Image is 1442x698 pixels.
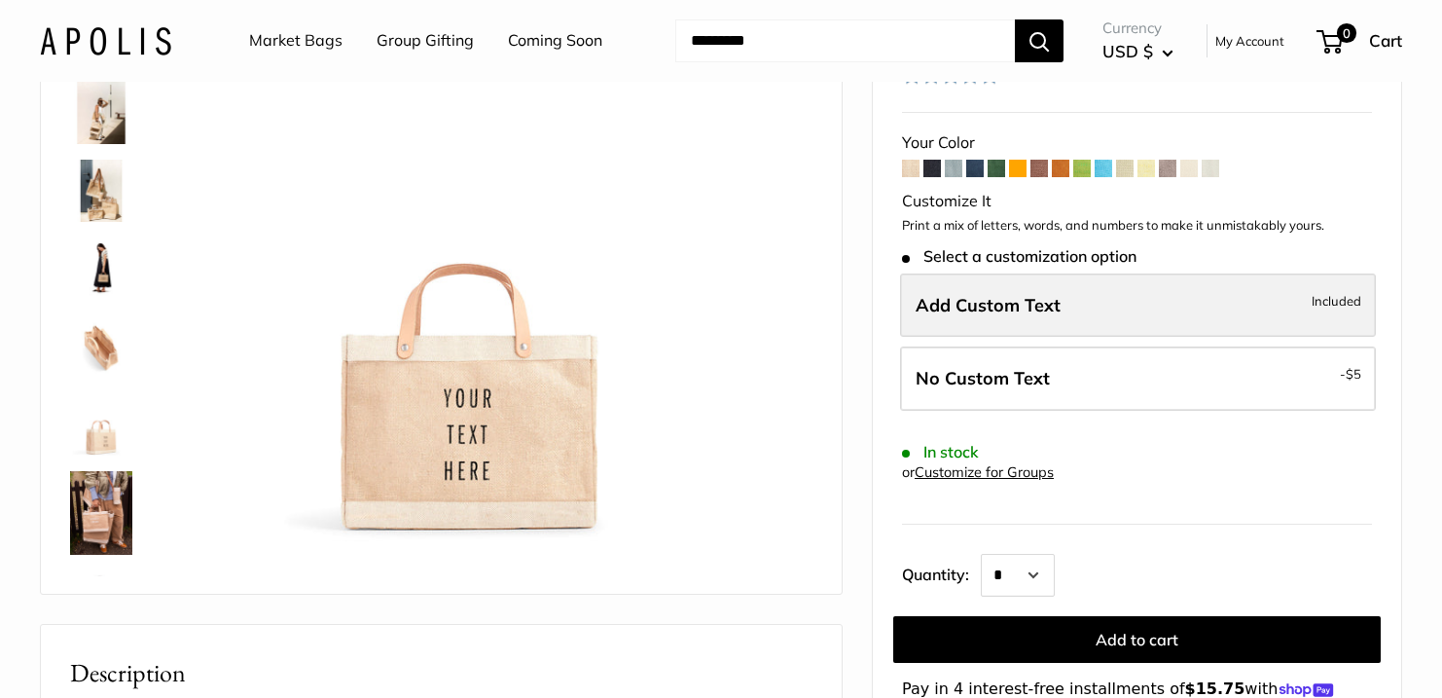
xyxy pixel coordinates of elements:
[902,216,1372,236] p: Print a mix of letters, words, and numbers to make it unmistakably yours.
[70,238,132,300] img: Petite Market Bag in Natural
[197,4,734,541] img: Petite Market Bag in Natural
[915,463,1054,481] a: Customize for Groups
[1312,289,1361,312] span: Included
[70,471,132,555] img: Petite Market Bag in Natural
[1102,36,1173,67] button: USD $
[1015,19,1063,62] button: Search
[66,156,136,226] a: description_The Original Market bag in its 4 native styles
[66,312,136,382] a: description_Spacious inner area with room for everything.
[1102,41,1153,61] span: USD $
[70,160,132,222] img: description_The Original Market bag in its 4 native styles
[1346,366,1361,382] span: $5
[902,247,1136,266] span: Select a customization option
[1318,25,1402,56] a: 0 Cart
[902,459,1054,486] div: or
[900,274,1376,338] label: Add Custom Text
[902,443,979,461] span: In stock
[66,78,136,148] a: description_Effortless style that elevates every moment
[1337,23,1356,43] span: 0
[508,26,602,55] a: Coming Soon
[916,367,1050,389] span: No Custom Text
[70,654,812,692] h2: Description
[70,82,132,144] img: description_Effortless style that elevates every moment
[66,467,136,559] a: Petite Market Bag in Natural
[1215,29,1284,53] a: My Account
[900,347,1376,411] label: Leave Blank
[675,19,1015,62] input: Search...
[1369,30,1402,51] span: Cart
[916,294,1061,316] span: Add Custom Text
[66,567,136,637] a: Petite Market Bag in Natural
[893,616,1381,663] button: Add to cart
[1340,362,1361,386] span: -
[66,389,136,459] a: Petite Market Bag in Natural
[902,548,981,597] label: Quantity:
[70,393,132,456] img: Petite Market Bag in Natural
[902,187,1372,216] div: Customize It
[377,26,474,55] a: Group Gifting
[902,129,1372,158] div: Your Color
[66,234,136,304] a: Petite Market Bag in Natural
[40,26,171,55] img: Apolis
[70,570,132,633] img: Petite Market Bag in Natural
[249,26,342,55] a: Market Bags
[70,315,132,378] img: description_Spacious inner area with room for everything.
[1102,15,1173,42] span: Currency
